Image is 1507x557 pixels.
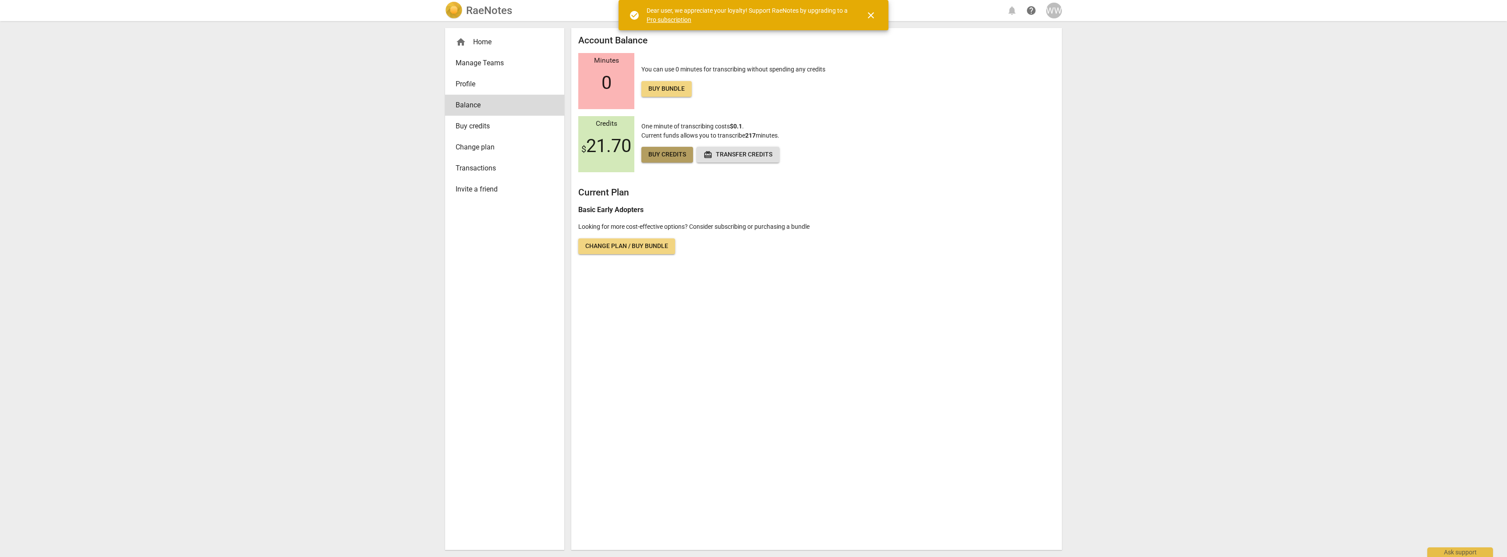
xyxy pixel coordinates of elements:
[581,135,631,156] span: 21.70
[648,85,685,93] span: Buy bundle
[860,5,881,26] button: Close
[641,81,692,97] a: Buy bundle
[601,72,612,93] span: 0
[445,53,564,74] a: Manage Teams
[1427,547,1493,557] div: Ask support
[445,95,564,116] a: Balance
[445,32,564,53] div: Home
[456,79,547,89] span: Profile
[585,242,668,251] span: Change plan / Buy bundle
[578,222,1055,231] p: Looking for more cost-effective options? Consider subscribing or purchasing a bundle
[641,65,825,97] p: You can use 0 minutes for transcribing without spending any credits
[578,35,1055,46] h2: Account Balance
[578,187,1055,198] h2: Current Plan
[578,206,644,214] b: Basic Early Adopters
[456,142,547,153] span: Change plan
[866,10,876,21] span: close
[445,137,564,158] a: Change plan
[647,16,691,23] a: Pro subscription
[1023,3,1039,18] a: Help
[466,4,512,17] h2: RaeNotes
[445,116,564,137] a: Buy credits
[704,150,712,159] span: redeem
[456,184,547,195] span: Invite a friend
[581,144,586,154] span: $
[704,150,772,159] span: Transfer credits
[730,123,742,130] b: $0.1
[1046,3,1062,18] button: WW
[641,147,693,163] a: Buy credits
[697,147,779,163] button: Transfer credits
[445,74,564,95] a: Profile
[445,158,564,179] a: Transactions
[456,121,547,131] span: Buy credits
[445,2,512,19] a: LogoRaeNotes
[641,132,779,139] span: Current funds allows you to transcribe minutes.
[629,10,640,21] span: check_circle
[745,132,756,139] b: 217
[456,163,547,174] span: Transactions
[456,37,547,47] div: Home
[641,123,744,130] span: One minute of transcribing costs .
[456,100,547,110] span: Balance
[648,150,686,159] span: Buy credits
[578,57,634,65] div: Minutes
[578,120,634,128] div: Credits
[445,2,463,19] img: Logo
[578,238,675,254] a: Change plan / Buy bundle
[456,37,466,47] span: home
[1026,5,1037,16] span: help
[445,179,564,200] a: Invite a friend
[647,6,850,24] div: Dear user, we appreciate your loyalty! Support RaeNotes by upgrading to a
[456,58,547,68] span: Manage Teams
